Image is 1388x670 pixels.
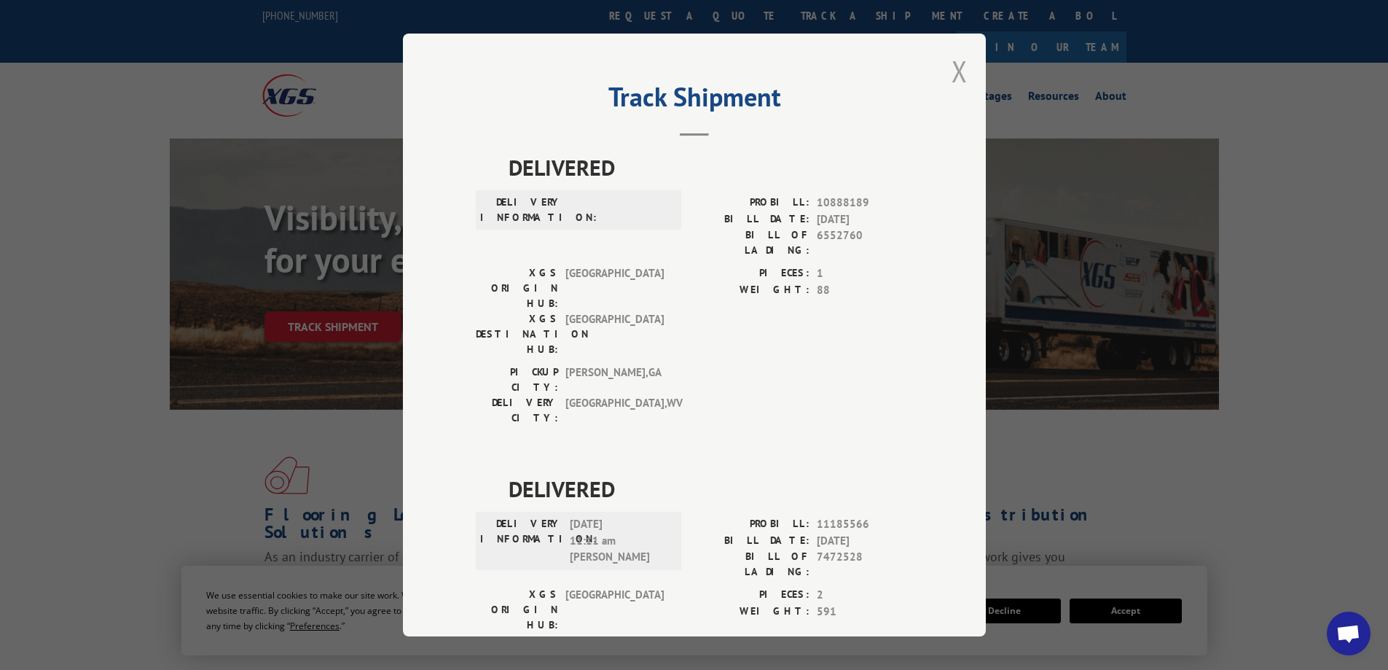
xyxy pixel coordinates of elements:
[694,265,809,282] label: PIECES:
[694,587,809,604] label: PIECES:
[817,282,913,299] span: 88
[565,265,664,311] span: [GEOGRAPHIC_DATA]
[817,549,913,580] span: 7472528
[565,311,664,357] span: [GEOGRAPHIC_DATA]
[509,472,913,505] span: DELIVERED
[1327,612,1371,655] div: Open chat
[694,282,809,299] label: WEIGHT:
[476,395,558,426] label: DELIVERY CITY:
[817,516,913,533] span: 11185566
[565,395,664,426] span: [GEOGRAPHIC_DATA] , WV
[694,211,809,228] label: BILL DATE:
[817,265,913,282] span: 1
[817,211,913,228] span: [DATE]
[476,365,558,395] label: PICKUP CITY:
[565,365,664,395] span: [PERSON_NAME] , GA
[817,533,913,550] span: [DATE]
[480,516,562,566] label: DELIVERY INFORMATION:
[509,151,913,184] span: DELIVERED
[476,87,913,114] h2: Track Shipment
[694,227,809,258] label: BILL OF LADING:
[694,549,809,580] label: BILL OF LADING:
[694,533,809,550] label: BILL DATE:
[480,195,562,225] label: DELIVERY INFORMATION:
[817,227,913,258] span: 6552760
[817,195,913,211] span: 10888189
[817,587,913,604] span: 2
[570,516,668,566] span: [DATE] 11:11 am [PERSON_NAME]
[565,587,664,633] span: [GEOGRAPHIC_DATA]
[694,195,809,211] label: PROBILL:
[952,52,968,90] button: Close modal
[476,587,558,633] label: XGS ORIGIN HUB:
[694,604,809,620] label: WEIGHT:
[476,311,558,357] label: XGS DESTINATION HUB:
[817,604,913,620] span: 591
[694,516,809,533] label: PROBILL:
[476,265,558,311] label: XGS ORIGIN HUB:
